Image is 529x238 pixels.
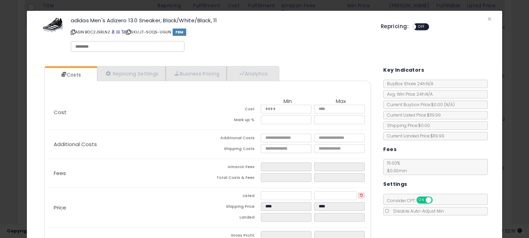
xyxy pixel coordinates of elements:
[381,24,409,29] h5: Repricing:
[208,173,261,184] td: Total Costs & Fees
[261,98,314,105] th: Min
[384,122,430,128] span: Shipping Price: $0.00
[384,112,441,118] span: Current Listed Price: $119.99
[384,91,433,97] span: Avg. Win Price 24h: N/A
[208,105,261,116] td: Cost
[384,102,455,108] span: Current Buybox Price:
[166,66,227,81] a: Business Pricing
[384,160,407,174] span: 15.00 %
[384,81,433,87] span: BuyBox Share 24h: N/A
[48,205,208,211] p: Price
[208,213,261,224] td: Landed
[208,144,261,155] td: Shipping Costs
[383,180,407,189] h5: Settings
[116,29,120,35] a: All offer listings
[43,18,63,33] img: 41YmnU+fnYL._SL60_.jpg
[45,68,96,82] a: Costs
[383,145,396,154] h5: Fees
[432,197,443,203] span: OFF
[417,197,426,203] span: ON
[111,29,115,35] a: BuyBox page
[208,134,261,144] td: Additional Costs
[390,208,444,214] span: Disable Auto-Adjust Min
[208,191,261,202] td: Listed
[444,102,455,108] span: ( N/A )
[48,170,208,176] p: Fees
[384,198,442,204] span: Consider CPT:
[431,102,455,108] span: $0.00
[173,29,187,36] span: FBM
[314,98,368,105] th: Max
[384,133,444,139] span: Current Landed Price: $119.99
[71,26,370,38] p: ASIN: B0C2JSRLNZ | SKU: JT-5OQS-UGUN
[121,29,125,35] a: Your listing only
[97,66,166,81] a: Repricing Settings
[208,162,261,173] td: Amazon Fees
[208,202,261,213] td: Shipping Price
[383,66,424,74] h5: Key Indicators
[227,66,278,81] a: Analytics
[71,18,370,23] h3: adidas Men's Adizero 13.0 Sneaker, Black/White/Black, 11
[208,116,261,126] td: Mark up %
[48,142,208,147] p: Additional Costs
[487,14,492,24] span: ×
[416,24,427,30] span: OFF
[48,110,208,115] p: Cost
[384,168,407,174] span: $0.30 min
